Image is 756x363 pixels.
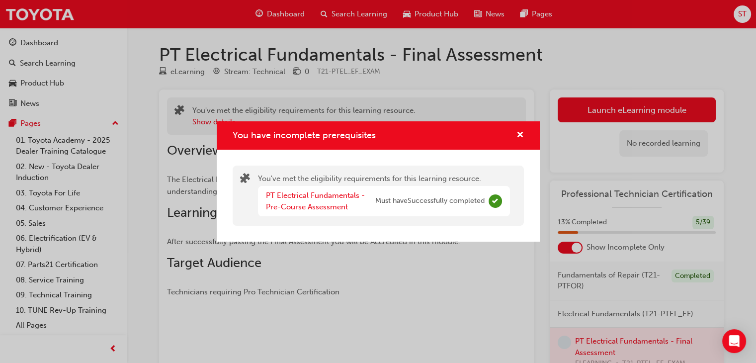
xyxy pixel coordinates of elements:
[233,130,376,141] span: You have incomplete prerequisites
[266,191,365,211] a: PT Electrical Fundamentals - Pre-Course Assessment
[217,121,540,242] div: You have incomplete prerequisites
[722,329,746,353] div: Open Intercom Messenger
[516,129,524,142] button: cross-icon
[375,195,485,207] span: Must have Successfully completed
[489,194,502,208] span: Complete
[258,173,510,219] div: You've met the eligibility requirements for this learning resource.
[240,174,250,185] span: puzzle-icon
[516,131,524,140] span: cross-icon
